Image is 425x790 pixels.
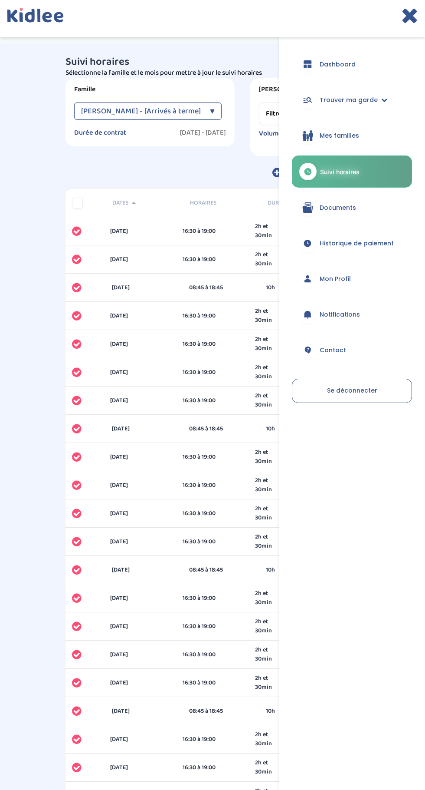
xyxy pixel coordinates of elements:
[266,424,275,433] span: 10h
[255,532,277,551] span: 2h et 30min
[183,650,242,659] div: 16:30 à 19:00
[266,283,275,292] span: 10h
[74,85,226,94] label: Famille
[104,622,176,631] div: [DATE]
[292,334,412,366] a: Contact
[255,589,277,607] span: 2h et 30min
[190,198,255,208] span: Horaires
[320,346,346,355] span: Contact
[327,386,377,395] span: Se déconnecter
[104,340,176,349] div: [DATE]
[255,645,277,664] span: 2h et 30min
[255,335,277,353] span: 2h et 30min
[210,102,215,120] div: ▼
[266,707,275,716] span: 10h
[105,424,182,433] div: [DATE]
[183,368,242,377] div: 16:30 à 19:00
[259,85,351,94] label: [PERSON_NAME] affichée
[292,192,412,223] a: Documents
[183,594,242,603] div: 16:30 à 19:00
[183,678,242,688] div: 16:30 à 19:00
[320,131,359,140] span: Mes familles
[183,537,242,546] div: 16:30 à 19:00
[81,102,201,120] span: [PERSON_NAME] - [Arrivés à terme]
[183,763,242,772] div: 16:30 à 19:00
[104,396,176,405] div: [DATE]
[104,481,176,490] div: [DATE]
[183,396,242,405] div: 16:30 à 19:00
[183,340,242,349] div: 16:30 à 19:00
[183,735,242,744] div: 16:30 à 19:00
[104,678,176,688] div: [DATE]
[183,622,242,631] div: 16:30 à 19:00
[255,730,277,748] span: 2h et 30min
[106,198,183,208] div: Dates
[104,650,176,659] div: [DATE]
[320,60,356,69] span: Dashboard
[292,49,412,80] a: Dashboard
[104,763,176,772] div: [DATE]
[255,758,277,777] span: 2h et 30min
[189,707,253,716] div: 08:45 à 18:45
[183,453,242,462] div: 16:30 à 19:00
[259,163,360,182] button: Ajouter un horaire
[104,537,176,546] div: [DATE]
[104,509,176,518] div: [DATE]
[255,391,277,410] span: 2h et 30min
[255,476,277,494] span: 2h et 30min
[259,129,334,138] label: Volume de cette période
[255,250,277,268] span: 2h et 30min
[105,565,182,575] div: [DATE]
[74,129,126,137] label: Durée de contrat
[255,363,277,381] span: 2h et 30min
[104,311,176,321] div: [DATE]
[65,68,360,78] p: Sélectionne la famille et le mois pour mettre à jour le suivi horaires
[183,481,242,490] div: 16:30 à 19:00
[320,274,351,284] span: Mon Profil
[104,735,176,744] div: [DATE]
[180,129,226,137] label: [DATE] - [DATE]
[320,167,360,176] span: Suivi horaires
[292,228,412,259] a: Historique de paiement
[320,310,360,319] span: Notifications
[255,504,277,522] span: 2h et 30min
[104,368,176,377] div: [DATE]
[255,674,277,692] span: 2h et 30min
[261,198,292,208] div: Durée
[292,379,412,403] a: Se déconnecter
[292,299,412,330] a: Notifications
[255,617,277,635] span: 2h et 30min
[320,203,356,212] span: Documents
[189,283,253,292] div: 08:45 à 18:45
[105,707,182,716] div: [DATE]
[183,311,242,321] div: 16:30 à 19:00
[104,594,176,603] div: [DATE]
[266,565,275,575] span: 10h
[183,227,242,236] div: 16:30 à 19:00
[255,222,277,240] span: 2h et 30min
[320,239,394,248] span: Historique de paiement
[292,84,412,116] a: Trouver ma garde
[65,56,360,68] h3: Suivi horaires
[292,263,412,294] a: Mon Profil
[255,307,277,325] span: 2h et 30min
[320,96,378,105] span: Trouver ma garde
[104,227,176,236] div: [DATE]
[104,453,176,462] div: [DATE]
[104,255,176,264] div: [DATE]
[292,155,412,188] a: Suivi horaires
[105,283,182,292] div: [DATE]
[189,424,253,433] div: 08:45 à 18:45
[183,255,242,264] div: 16:30 à 19:00
[255,448,277,466] span: 2h et 30min
[183,509,242,518] div: 16:30 à 19:00
[292,120,412,151] a: Mes familles
[189,565,253,575] div: 08:45 à 18:45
